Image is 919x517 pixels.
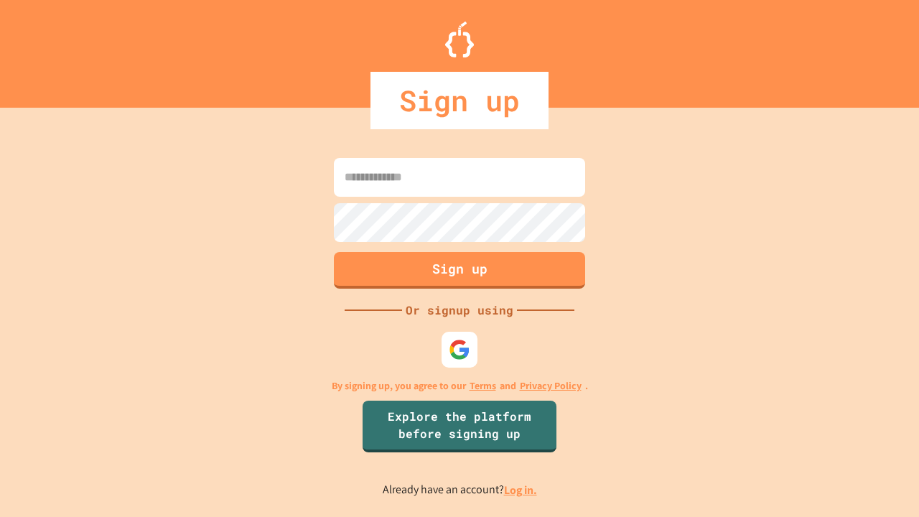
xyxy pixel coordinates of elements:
[504,483,537,498] a: Log in.
[800,397,905,458] iframe: chat widget
[449,339,470,360] img: google-icon.svg
[383,481,537,499] p: Already have an account?
[370,72,549,129] div: Sign up
[470,378,496,393] a: Terms
[363,401,556,452] a: Explore the platform before signing up
[402,302,517,319] div: Or signup using
[334,252,585,289] button: Sign up
[520,378,582,393] a: Privacy Policy
[332,378,588,393] p: By signing up, you agree to our and .
[859,460,905,503] iframe: chat widget
[445,22,474,57] img: Logo.svg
